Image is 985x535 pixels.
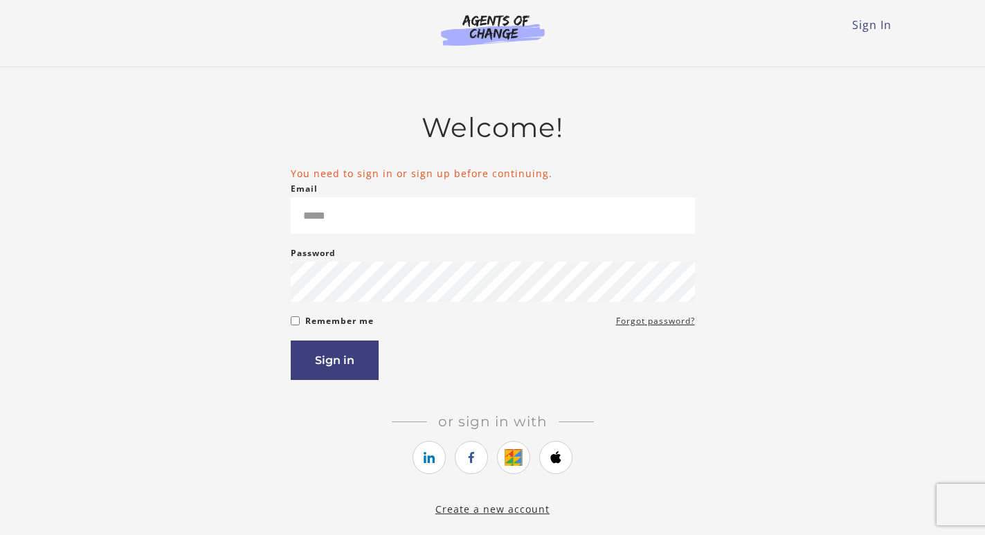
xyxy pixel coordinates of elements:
a: https://courses.thinkific.com/users/auth/linkedin?ss%5Breferral%5D=&ss%5Buser_return_to%5D=%2Fenr... [413,441,446,474]
span: Or sign in with [427,413,559,430]
label: Email [291,181,318,197]
h2: Welcome! [291,111,695,144]
a: Forgot password? [616,313,695,329]
li: You need to sign in or sign up before continuing. [291,166,695,181]
button: Sign in [291,341,379,380]
a: Create a new account [435,502,550,516]
a: https://courses.thinkific.com/users/auth/apple?ss%5Breferral%5D=&ss%5Buser_return_to%5D=%2Fenroll... [539,441,572,474]
a: Sign In [852,17,892,33]
a: https://courses.thinkific.com/users/auth/facebook?ss%5Breferral%5D=&ss%5Buser_return_to%5D=%2Fenr... [455,441,488,474]
label: Password [291,245,336,262]
img: Agents of Change Logo [426,14,559,46]
a: https://courses.thinkific.com/users/auth/google?ss%5Breferral%5D=&ss%5Buser_return_to%5D=%2Fenrol... [497,441,530,474]
label: Remember me [305,313,374,329]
